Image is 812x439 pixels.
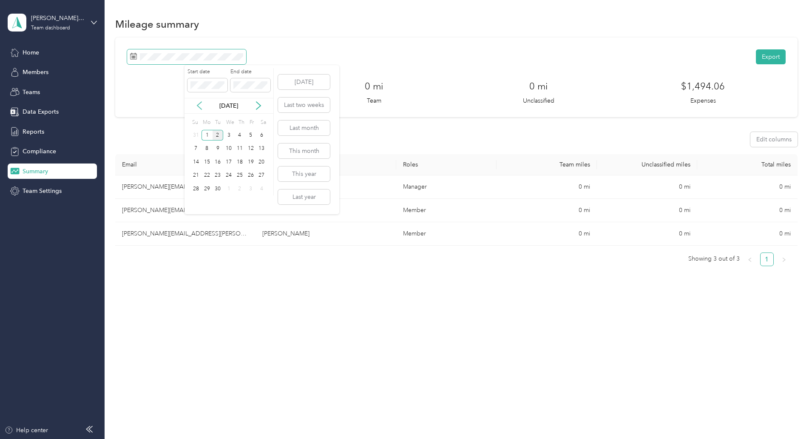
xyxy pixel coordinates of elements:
button: Last month [278,121,330,135]
span: Teams [23,88,40,97]
span: Summary [23,167,48,176]
li: Next Page [777,252,791,266]
li: 1 [760,252,774,266]
th: Team miles [497,154,597,175]
div: 16 [213,157,224,167]
div: 11 [234,143,245,154]
div: 14 [190,157,202,167]
td: korey.hayes@graybar.com [115,199,256,222]
td: 0 mi [697,175,798,199]
div: 17 [223,157,234,167]
label: Start date [187,68,227,76]
div: 24 [223,170,234,181]
span: Compliance [23,147,56,156]
div: 15 [202,157,213,167]
div: 26 [245,170,256,181]
span: Showing 3 out of 3 [688,252,740,265]
th: Roles [396,154,497,175]
p: [DATE] [211,101,247,110]
td: jose.negron@graybar.com [115,175,256,199]
div: Tu [213,117,221,129]
button: This year [278,166,330,181]
div: 2 [213,130,224,141]
span: Home [23,48,39,57]
button: Export [756,49,786,64]
span: Team Settings [23,187,62,195]
td: Logan Sullivan [256,222,396,246]
td: Member [396,222,497,246]
div: 29 [202,184,213,194]
p: Unclassified [523,96,554,105]
div: Th [237,117,245,129]
th: Total miles [697,154,798,175]
div: 21 [190,170,202,181]
div: 20 [256,157,267,167]
iframe: Everlance-gr Chat Button Frame [764,391,812,439]
div: 13 [256,143,267,154]
div: 7 [190,143,202,154]
div: Team dashboard [31,26,70,31]
div: 4 [256,184,267,194]
button: right [777,252,791,266]
h3: 0 mi [365,79,383,93]
div: 9 [213,143,224,154]
div: 23 [213,170,224,181]
div: 28 [190,184,202,194]
div: 22 [202,170,213,181]
div: Fr [248,117,256,129]
td: Manager [396,175,497,199]
button: Last year [278,189,330,204]
td: 0 mi [597,222,697,246]
div: [PERSON_NAME][EMAIL_ADDRESS][PERSON_NAME][DOMAIN_NAME] [31,14,84,23]
div: Su [190,117,199,129]
th: Email [115,154,256,175]
td: 0 mi [497,222,597,246]
td: logan.sullivan@graybar.com [115,222,256,246]
div: 31 [190,130,202,141]
div: 18 [234,157,245,167]
td: 0 mi [597,175,697,199]
div: 3 [223,130,234,141]
td: 0 mi [497,175,597,199]
td: 0 mi [697,199,798,222]
td: 0 mi [697,222,798,246]
a: 1 [761,253,773,266]
td: Member [396,199,497,222]
div: 10 [223,143,234,154]
div: 30 [213,184,224,194]
div: 12 [245,143,256,154]
div: 4 [234,130,245,141]
h1: Mileage summary [115,20,199,29]
div: 1 [202,130,213,141]
label: End date [230,68,270,76]
div: 5 [245,130,256,141]
th: Unclassified miles [597,154,697,175]
div: 25 [234,170,245,181]
span: Reports [23,127,44,136]
span: left [747,257,752,262]
div: 27 [256,170,267,181]
span: Data Exports [23,107,59,116]
td: 0 mi [597,199,697,222]
button: This month [278,143,330,158]
button: Help center [5,426,48,435]
div: 1 [223,184,234,194]
button: [DATE] [278,75,330,89]
div: 19 [245,157,256,167]
span: right [781,257,786,262]
p: Expenses [690,96,716,105]
div: Sa [259,117,267,129]
div: 8 [202,143,213,154]
button: Edit columns [750,132,798,147]
div: 6 [256,130,267,141]
td: 0 mi [497,199,597,222]
div: 3 [245,184,256,194]
button: Last two weeks [278,98,330,112]
div: Mo [202,117,211,129]
h3: 0 mi [529,79,548,93]
li: Previous Page [743,252,757,266]
button: left [743,252,757,266]
h3: $1,494.06 [681,79,725,93]
div: We [224,117,234,129]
